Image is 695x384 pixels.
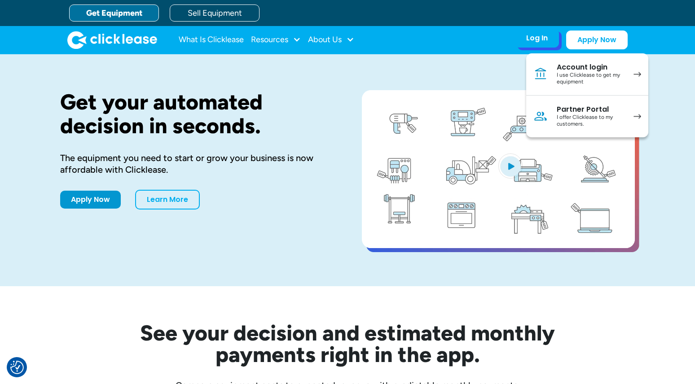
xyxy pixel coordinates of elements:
[60,191,121,209] a: Apply Now
[67,31,157,49] a: home
[633,114,641,119] img: arrow
[179,31,244,49] a: What Is Clicklease
[135,190,200,209] a: Learn More
[557,72,625,86] div: I use Clicklease to get my equipment
[557,63,625,72] div: Account login
[526,53,648,137] nav: Log In
[498,153,523,179] img: Blue play button logo on a light blue circular background
[10,361,24,374] img: Revisit consent button
[67,31,157,49] img: Clicklease logo
[10,361,24,374] button: Consent Preferences
[170,4,260,22] a: Sell Equipment
[362,90,635,248] a: open lightbox
[251,31,301,49] div: Resources
[557,105,625,114] div: Partner Portal
[526,34,548,43] div: Log In
[308,31,354,49] div: About Us
[566,31,628,49] a: Apply Now
[533,109,548,123] img: Person icon
[96,322,599,365] h2: See your decision and estimated monthly payments right in the app.
[526,53,648,96] a: Account loginI use Clicklease to get my equipment
[69,4,159,22] a: Get Equipment
[533,67,548,81] img: Bank icon
[633,72,641,77] img: arrow
[526,96,648,137] a: Partner PortalI offer Clicklease to my customers.
[557,114,625,128] div: I offer Clicklease to my customers.
[60,90,333,138] h1: Get your automated decision in seconds.
[60,152,333,175] div: The equipment you need to start or grow your business is now affordable with Clicklease.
